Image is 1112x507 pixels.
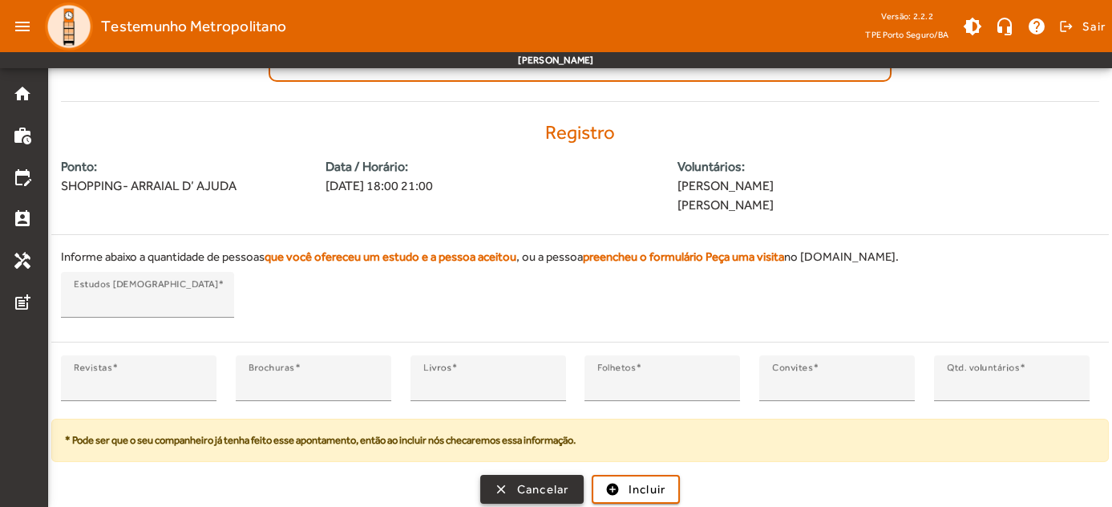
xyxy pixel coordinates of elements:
mat-label: Estudos [DEMOGRAPHIC_DATA] [74,278,218,290]
mat-label: Revistas [74,362,112,373]
mat-label: Qtd. voluntários [947,362,1020,373]
mat-icon: edit_calendar [13,168,32,187]
mat-label: Brochuras [249,362,294,373]
a: Testemunho Metropolitano [38,2,286,51]
strong: Ponto: [61,157,306,176]
span: [DATE] 18:00 21:00 [326,176,659,196]
span: Sair [1082,14,1106,39]
mat-label: Livros [423,362,451,373]
mat-icon: home [13,84,32,103]
div: Versão: 2.2.2 [865,6,948,26]
strong: que você ofereceu um estudo e a pessoa aceitou [265,249,516,263]
span: [PERSON_NAME] [677,176,1099,196]
button: Cancelar [480,475,584,504]
mat-icon: menu [6,10,38,43]
strong: Data / Horário: [326,157,659,176]
span: TPE Porto Seguro/BA [865,26,948,43]
mat-label: Folhetos [597,362,636,373]
span: Informe abaixo a quantidade de pessoas , ou a pessoa no [DOMAIN_NAME]. [61,248,1099,266]
button: Incluir [592,475,681,504]
span: Incluir [629,481,666,499]
mat-icon: perm_contact_calendar [13,209,32,229]
span: Testemunho Metropolitano [101,14,286,39]
div: * Pode ser que o seu companheiro já tenha feito esse apontamento, então ao incluir nós checaremos... [51,419,1109,462]
strong: Voluntários: [677,157,1099,176]
mat-label: Convites [772,362,813,373]
mat-icon: work_history [13,126,32,145]
span: [PERSON_NAME] [677,196,1099,215]
mat-icon: post_add [13,293,32,312]
span: Cancelar [517,481,569,499]
h4: Registro [51,121,1109,144]
strong: preencheu o formulário Peça uma visita [583,249,784,263]
button: Sair [1057,14,1106,39]
img: Logo TPE [45,2,93,51]
mat-icon: handyman [13,251,32,270]
span: SHOPPING- ARRAIAL D’ AJUDA [61,176,306,196]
